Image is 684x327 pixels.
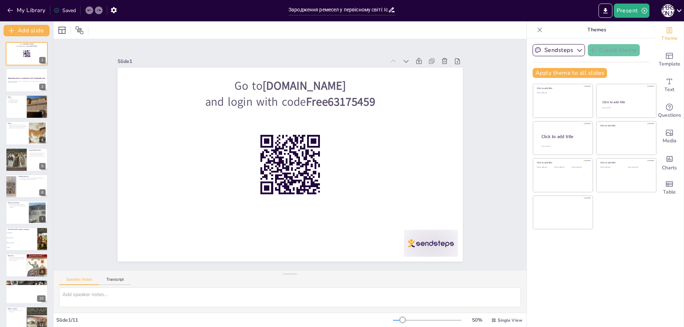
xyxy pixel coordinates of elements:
span: Media [663,137,677,145]
p: and login with code [135,94,445,110]
div: Click to add text [537,167,553,168]
div: Layout [56,25,68,36]
span: Questions [658,111,681,119]
div: 6 [39,189,46,196]
span: Виготовлення одягу [7,237,37,238]
div: Add text boxes [655,73,684,98]
p: Ремесла виникли в епоху палеоліту, коли люди почали виготовляти знаряддя з каменю, кістки та дерева. [29,152,46,156]
p: Джерела [8,281,46,284]
div: 10 [37,295,46,302]
p: Generated with [URL] [8,81,46,83]
span: Table [663,188,676,196]
button: Speaker Notes [59,277,99,285]
span: Single View [498,317,522,323]
input: Insert title [289,5,388,15]
div: Click to add body [541,145,586,147]
span: Charts [662,164,677,172]
button: Н [PERSON_NAME] [662,4,674,18]
div: 1 [6,42,48,65]
p: 3. Основні ремесла [8,101,25,102]
p: Основні ремесла [18,175,46,178]
p: Вступ [8,122,27,125]
strong: Зародження ремесел у первісному світі: Історичний огляд [8,77,45,79]
p: Go to [8,43,46,45]
div: Click to add text [537,92,588,94]
span: Виготовлення знарядь [7,242,37,243]
div: Get real-time input from your audience [655,98,684,124]
div: 5 [6,148,48,172]
p: Ремесла сприяли розвитку соціальної структури, торгівлі та обміну ідеями між племенами. [8,204,27,208]
div: 8 [39,242,46,249]
p: Дякую за увагу [8,308,25,310]
div: 2 [39,84,46,90]
div: Click to add title [602,100,650,104]
button: Apply theme to all slides [533,68,607,78]
div: 3 [6,95,48,118]
div: Change the overall theme [655,21,684,47]
button: Present [614,4,649,18]
div: Add ready made slides [655,47,684,73]
div: 6 [6,174,48,198]
div: 9 [39,269,46,275]
button: Export to PowerPoint [598,4,612,18]
div: 3 [39,110,46,116]
button: Add slide [4,25,50,36]
button: Create theme [588,44,640,56]
strong: [DOMAIN_NAME] [24,43,34,45]
div: 7 [6,201,48,224]
p: 1. Вступ [8,98,25,99]
span: Обробка каменю [7,232,37,233]
span: Template [659,60,680,68]
div: 2 [6,68,48,92]
div: Н [PERSON_NAME] [662,4,674,17]
div: Add charts and graphs [655,149,684,175]
div: Click to add text [554,167,570,168]
div: 8 [6,227,48,251]
div: Add a table [655,175,684,201]
div: Click to add title [537,87,588,90]
p: Ремесла стали важливим елементом розвитку людства, формуючи основи сучасної цивілізації. [8,257,25,261]
p: Презентація про розвиток ремесел у первісному світі, їх значення та вплив на суспільство. [8,80,46,82]
div: Slide 1 [118,58,386,65]
strong: [DOMAIN_NAME] [262,78,346,94]
p: Ремесла з'явилися в первісному світі як відповідь на потреби людей у виготовленні знарядь праці т... [8,125,27,128]
p: Висновок [8,255,25,257]
div: Click to add title [541,133,587,139]
span: Theme [661,35,678,42]
p: Вплив на культуру [8,202,27,204]
p: Дякую за вашу увагу! Чи є у вас запитання? [8,310,25,312]
div: 4 [6,121,48,145]
button: Sendsteps [533,44,585,56]
p: 2. Історичний контекст [8,99,25,101]
p: and login with code [8,45,46,47]
p: Themes [545,21,648,38]
div: 5 [39,163,46,169]
div: Click to add title [600,161,651,164]
div: Slide 1 / 11 [56,317,393,323]
button: Transcript [99,277,131,285]
div: 1 [39,57,46,63]
div: Saved [54,7,76,14]
p: [PERSON_NAME] виникло першим? [8,228,35,231]
p: План [8,96,25,98]
div: Add images, graphics, shapes or video [655,124,684,149]
div: 10 [6,280,48,304]
span: Кераміка [7,247,37,248]
div: 50 % [468,317,486,323]
div: Click to add text [602,107,649,109]
strong: Free63175459 [306,94,375,110]
p: Go to [135,78,445,94]
div: 9 [6,254,48,277]
button: My Library [5,5,48,16]
span: Text [664,86,674,94]
p: 4. Вплив на культуру [8,102,25,103]
div: 7 [39,216,46,222]
span: Position [75,26,84,35]
div: Click to add title [537,161,588,164]
p: Основні ремесла включали обробку каменю, виготовлення одягу, кераміки та виготовлення знарядь. [18,178,46,180]
div: Click to add text [572,167,588,168]
div: Click to add title [600,124,651,127]
p: Використані джерела включають археологічні дослідження, наукові статті та історичні документи. [8,283,46,286]
div: Click to add text [628,167,651,168]
div: 4 [39,137,46,143]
